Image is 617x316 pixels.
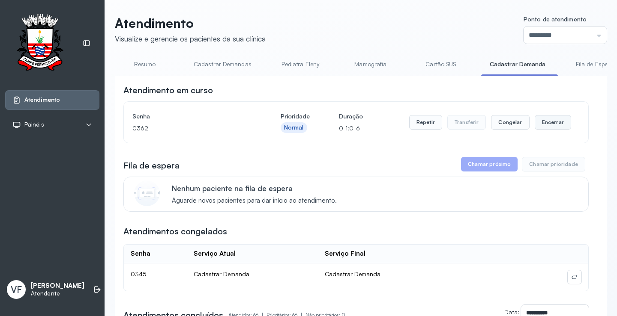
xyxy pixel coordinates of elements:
[24,96,60,103] span: Atendimento
[132,122,252,134] p: 0362
[31,290,84,297] p: Atendente
[270,57,330,71] a: Pediatra Eleny
[115,15,266,31] p: Atendimento
[411,57,471,71] a: Cartão SUS
[185,57,260,71] a: Cadastrar Demandas
[284,124,304,131] div: Normal
[9,14,71,73] img: Logotipo do estabelecimento
[281,110,310,122] h4: Prioridade
[522,157,585,171] button: Chamar prioridade
[491,115,529,130] button: Congelar
[131,250,150,258] div: Senha
[447,115,486,130] button: Transferir
[123,225,227,237] h3: Atendimentos congelados
[131,270,146,278] span: 0345
[172,197,337,205] span: Aguarde novos pacientes para dar início ao atendimento.
[325,250,365,258] div: Serviço Final
[481,57,554,71] a: Cadastrar Demanda
[123,84,213,96] h3: Atendimento em curso
[339,122,363,134] p: 0-1:0-6
[134,180,160,206] img: Imagem de CalloutCard
[31,282,84,290] p: [PERSON_NAME]
[524,15,587,23] span: Ponto de atendimento
[339,110,363,122] h4: Duração
[172,184,337,193] p: Nenhum paciente na fila de espera
[325,270,380,278] span: Cadastrar Demanda
[132,110,252,122] h4: Senha
[12,96,92,104] a: Atendimento
[115,57,175,71] a: Resumo
[123,159,180,171] h3: Fila de espera
[535,115,571,130] button: Encerrar
[504,308,519,316] label: Data:
[194,250,236,258] div: Serviço Atual
[194,270,311,278] div: Cadastrar Demanda
[409,115,442,130] button: Repetir
[341,57,401,71] a: Mamografia
[461,157,518,171] button: Chamar próximo
[24,121,44,128] span: Painéis
[115,34,266,43] div: Visualize e gerencie os pacientes da sua clínica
